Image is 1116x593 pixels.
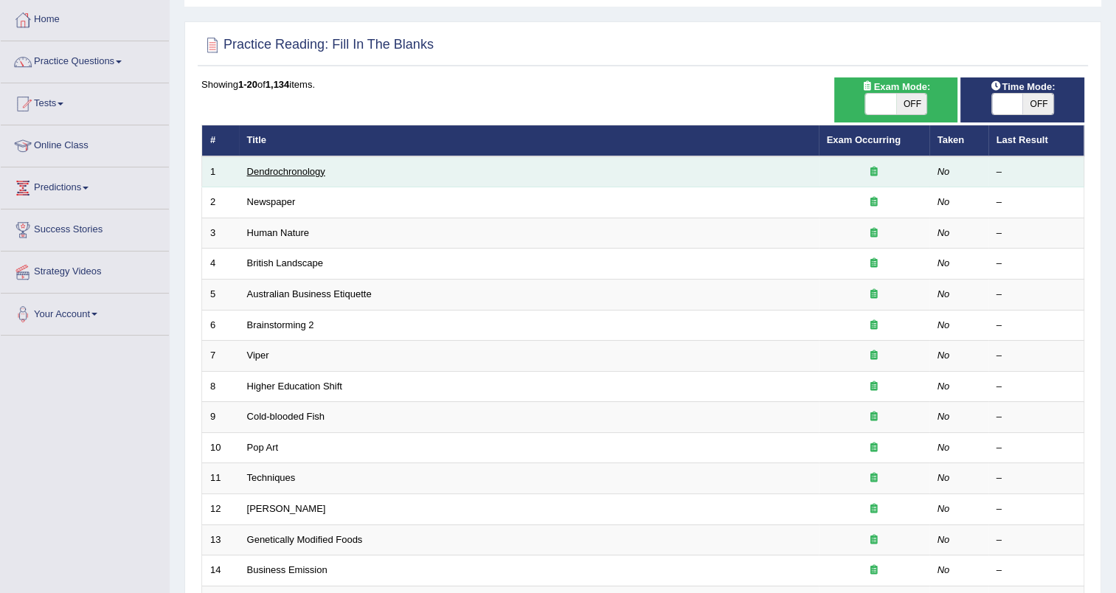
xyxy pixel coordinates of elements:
div: Exam occurring question [827,257,921,271]
div: Exam occurring question [827,441,921,455]
em: No [937,472,950,483]
td: 6 [202,310,239,341]
a: Australian Business Etiquette [247,288,372,299]
td: 10 [202,432,239,463]
div: Exam occurring question [827,410,921,424]
em: No [937,442,950,453]
div: Exam occurring question [827,502,921,516]
div: Exam occurring question [827,533,921,547]
th: Taken [929,125,988,156]
div: – [997,441,1076,455]
div: Showing of items. [201,77,1084,91]
a: [PERSON_NAME] [247,503,326,514]
td: 12 [202,493,239,524]
a: Higher Education Shift [247,381,342,392]
div: – [997,380,1076,394]
a: Techniques [247,472,296,483]
div: Show exams occurring in exams [834,77,958,122]
td: 9 [202,402,239,433]
a: Tests [1,83,169,120]
a: Your Account [1,294,169,330]
td: 14 [202,555,239,586]
em: No [937,564,950,575]
em: No [937,196,950,207]
th: Last Result [988,125,1084,156]
a: British Landscape [247,257,323,268]
span: Exam Mode: [856,79,935,94]
div: – [997,319,1076,333]
b: 1-20 [238,79,257,90]
em: No [937,411,950,422]
em: No [937,350,950,361]
em: No [937,319,950,330]
td: 1 [202,156,239,187]
a: Dendrochronology [247,166,325,177]
div: – [997,533,1076,547]
div: – [997,502,1076,516]
a: Viper [247,350,269,361]
div: – [997,563,1076,578]
em: No [937,381,950,392]
a: Cold-blooded Fish [247,411,325,422]
td: 8 [202,371,239,402]
div: – [997,226,1076,240]
em: No [937,534,950,545]
th: # [202,125,239,156]
th: Title [239,125,819,156]
em: No [937,227,950,238]
td: 2 [202,187,239,218]
span: Time Mode: [984,79,1061,94]
div: – [997,410,1076,424]
a: Predictions [1,167,169,204]
td: 7 [202,341,239,372]
a: Practice Questions [1,41,169,78]
td: 13 [202,524,239,555]
em: No [937,166,950,177]
div: – [997,195,1076,209]
div: Exam occurring question [827,226,921,240]
a: Exam Occurring [827,134,901,145]
em: No [937,288,950,299]
div: Exam occurring question [827,165,921,179]
a: Success Stories [1,209,169,246]
td: 4 [202,249,239,280]
a: Brainstorming 2 [247,319,314,330]
em: No [937,503,950,514]
span: OFF [896,94,927,114]
div: – [997,165,1076,179]
h2: Practice Reading: Fill In The Blanks [201,34,434,56]
a: Human Nature [247,227,310,238]
a: Business Emission [247,564,327,575]
td: 5 [202,280,239,311]
b: 1,134 [266,79,290,90]
a: Pop Art [247,442,279,453]
td: 3 [202,218,239,249]
div: Exam occurring question [827,471,921,485]
a: Newspaper [247,196,296,207]
div: Exam occurring question [827,563,921,578]
div: Exam occurring question [827,195,921,209]
a: Genetically Modified Foods [247,534,363,545]
div: – [997,257,1076,271]
em: No [937,257,950,268]
div: Exam occurring question [827,380,921,394]
a: Strategy Videos [1,252,169,288]
div: – [997,288,1076,302]
span: OFF [1022,94,1053,114]
div: Exam occurring question [827,319,921,333]
td: 11 [202,463,239,494]
div: Exam occurring question [827,349,921,363]
div: Exam occurring question [827,288,921,302]
div: – [997,471,1076,485]
a: Online Class [1,125,169,162]
div: – [997,349,1076,363]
